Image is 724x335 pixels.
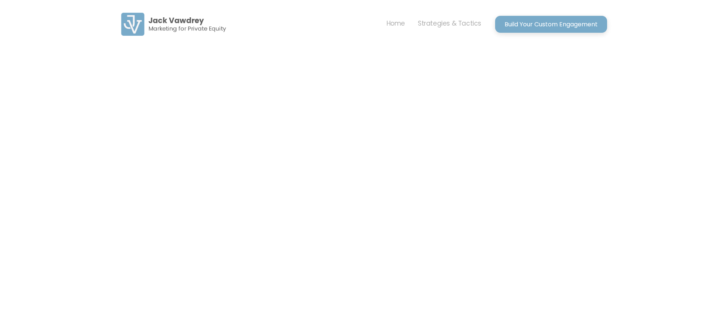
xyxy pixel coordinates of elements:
a: Home [380,11,411,37]
a: Build Your Custom Engagement [495,16,607,33]
a: Strategies & Tactics [411,11,488,37]
p: Home [387,18,405,29]
p: Strategies & Tactics [418,18,481,29]
a: home [117,8,230,41]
